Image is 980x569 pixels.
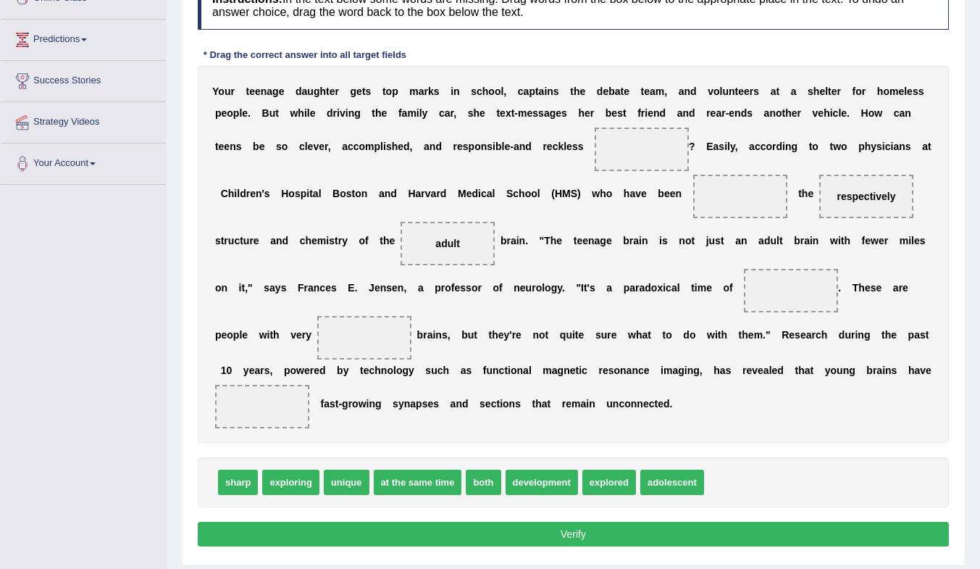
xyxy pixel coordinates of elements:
[242,107,248,119] b: e
[677,107,683,119] b: a
[566,141,572,152] b: e
[761,141,766,152] b: c
[769,107,776,119] b: n
[386,86,393,97] b: o
[502,141,505,152] b: l
[453,141,457,152] b: r
[664,86,667,97] b: ,
[637,107,641,119] b: f
[327,107,333,119] b: d
[747,107,753,119] b: s
[328,141,331,152] b: ,
[830,107,833,119] b: i
[608,86,615,97] b: b
[828,86,832,97] b: t
[606,107,612,119] b: b
[374,141,381,152] b: p
[233,107,240,119] b: p
[307,86,314,97] b: u
[656,86,664,97] b: m
[419,86,424,97] b: a
[319,86,326,97] b: h
[495,141,502,152] b: b
[451,107,454,119] b: r
[435,141,442,152] b: d
[434,86,440,97] b: s
[578,141,584,152] b: s
[234,188,237,199] b: i
[564,141,566,152] b: l
[525,141,532,152] b: d
[764,107,770,119] b: a
[348,141,353,152] b: c
[579,86,585,97] b: e
[572,141,578,152] b: s
[215,107,222,119] b: p
[624,86,629,97] b: e
[430,141,436,152] b: n
[398,107,402,119] b: f
[711,107,716,119] b: e
[313,141,319,152] b: v
[495,86,501,97] b: o
[738,86,744,97] b: e
[660,107,666,119] b: d
[382,86,386,97] b: t
[481,141,487,152] b: n
[428,86,434,97] b: k
[382,107,388,119] b: e
[261,86,267,97] b: n
[457,141,463,152] b: e
[882,141,885,152] b: i
[706,141,713,152] b: E
[750,86,753,97] b: r
[424,86,428,97] b: r
[383,141,386,152] b: i
[858,141,865,152] b: p
[269,107,276,119] b: u
[248,107,251,119] b: .
[776,141,783,152] b: d
[611,107,617,119] b: e
[259,141,265,152] b: e
[883,86,889,97] b: o
[392,86,398,97] b: p
[874,107,882,119] b: w
[272,86,279,97] b: g
[503,86,506,97] b: ,
[721,107,725,119] b: r
[716,107,721,119] b: a
[353,141,359,152] b: c
[735,141,738,152] b: ,
[488,86,495,97] b: o
[345,107,348,119] b: i
[838,107,841,119] b: l
[905,107,911,119] b: n
[198,48,412,62] div: * Drag the correct answer into all target fields
[713,141,719,152] b: a
[276,141,282,152] b: s
[519,141,526,152] b: n
[847,107,850,119] b: .
[496,107,500,119] b: t
[621,86,624,97] b: t
[416,107,419,119] b: i
[653,107,660,119] b: n
[727,141,730,152] b: l
[246,188,250,199] b: r
[267,86,272,97] b: a
[469,141,475,152] b: p
[797,107,801,119] b: r
[348,107,355,119] b: n
[402,107,408,119] b: a
[918,86,924,97] b: s
[463,141,469,152] b: s
[474,107,480,119] b: h
[708,86,713,97] b: v
[741,107,747,119] b: d
[296,86,302,97] b: d
[282,141,288,152] b: o
[504,141,510,152] b: e
[500,107,506,119] b: e
[853,86,856,97] b: f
